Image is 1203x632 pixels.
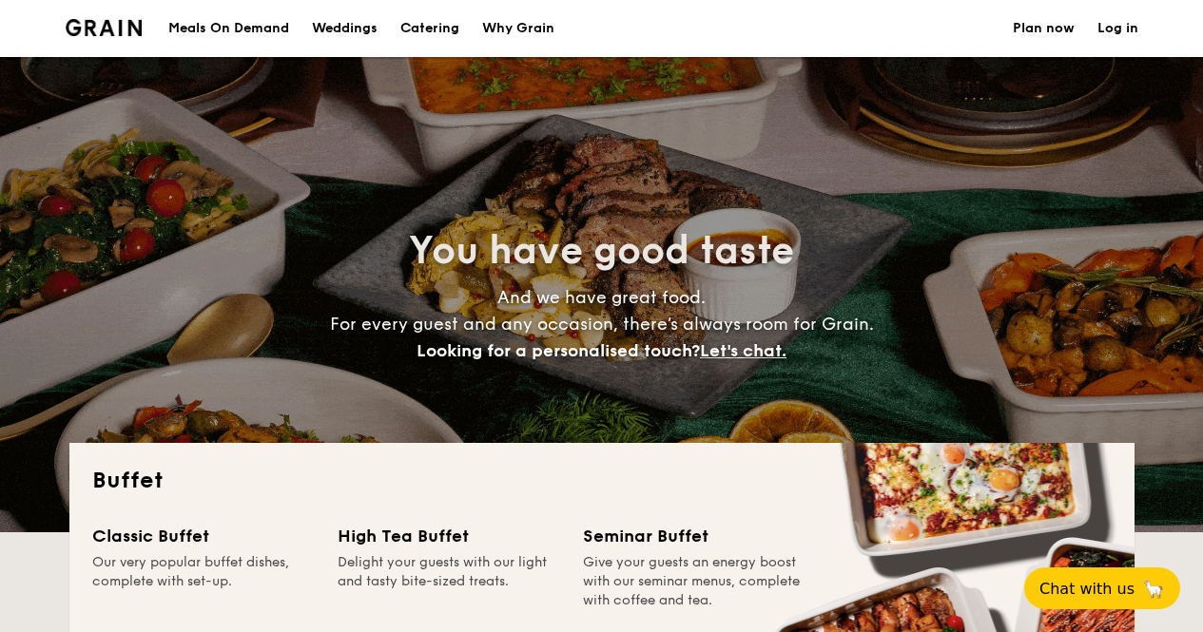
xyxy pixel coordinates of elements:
div: Classic Buffet [92,523,315,549]
h2: Buffet [92,466,1112,496]
div: Give your guests an energy boost with our seminar menus, complete with coffee and tea. [583,553,805,610]
div: Seminar Buffet [583,523,805,549]
span: And we have great food. For every guest and any occasion, there’s always room for Grain. [330,287,874,361]
img: Grain [66,19,143,36]
span: Chat with us [1039,580,1135,598]
span: You have good taste [409,228,794,274]
span: Looking for a personalised touch? [417,340,700,361]
span: Let's chat. [700,340,786,361]
a: Logotype [66,19,143,36]
button: Chat with us🦙 [1024,567,1180,609]
div: Delight your guests with our light and tasty bite-sized treats. [338,553,560,610]
div: Our very popular buffet dishes, complete with set-up. [92,553,315,610]
span: 🦙 [1142,578,1165,600]
div: High Tea Buffet [338,523,560,549]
